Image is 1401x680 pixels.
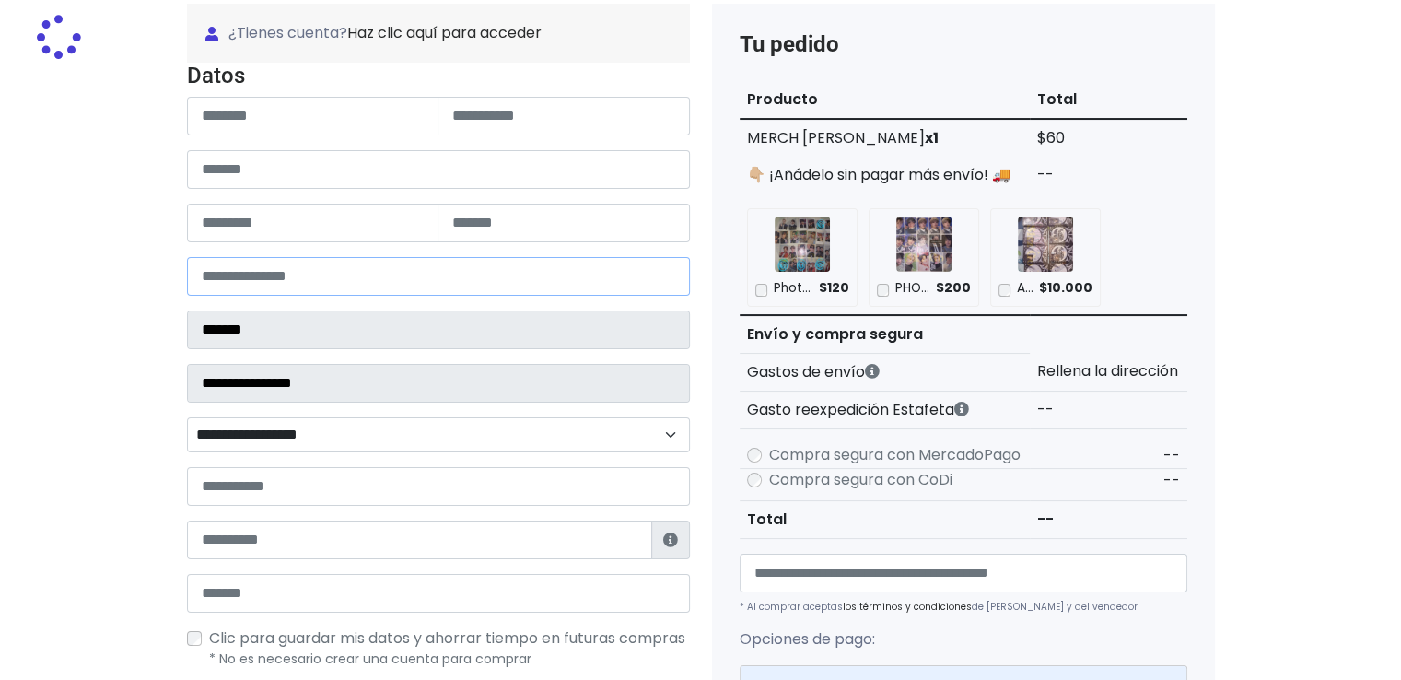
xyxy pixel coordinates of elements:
[775,217,830,272] img: Photocards
[209,650,690,669] p: * No es necesario crear una cuenta para comprar
[896,217,952,272] img: PHOTOCARDS
[347,22,542,43] a: Haz clic aquí para acceder
[1016,279,1033,298] p: Album ATE
[740,119,1031,157] td: MERCH [PERSON_NAME]
[894,279,929,298] p: PHOTOCARDS
[1030,157,1186,193] td: --
[1018,217,1073,272] img: Album ATE
[740,353,1031,391] th: Gastos de envío
[1039,279,1092,298] span: $10.000
[1030,353,1186,391] td: Rellena la dirección
[740,500,1031,538] th: Total
[740,315,1031,354] th: Envío y compra segura
[740,31,1187,58] h4: Tu pedido
[954,402,969,416] i: Estafeta cobra este monto extra por ser un CP de difícil acceso
[740,81,1031,119] th: Producto
[663,533,678,547] i: Estafeta lo usará para ponerse en contacto en caso de tener algún problema con el envío
[865,364,880,379] i: Los gastos de envío dependen de códigos postales. ¡Te puedes llevar más productos en un solo envío !
[740,600,1187,614] p: * Al comprar aceptas de [PERSON_NAME] y del vendedor
[936,279,971,298] span: $200
[205,22,671,44] span: ¿Tienes cuenta?
[843,600,972,614] a: los términos y condiciones
[925,127,939,148] strong: x1
[209,627,685,649] span: Clic para guardar mis datos y ahorrar tiempo en futuras compras
[740,628,1187,651] p: Opciones de pago:
[769,469,952,491] label: Compra segura con CoDi
[769,444,1021,466] label: Compra segura con MercadoPago
[1163,445,1180,466] span: --
[740,157,1031,193] td: 👇🏼 ¡Añádelo sin pagar más envío! 🚚
[187,63,690,89] h4: Datos
[1030,119,1186,157] td: $60
[773,279,812,298] p: Photocards
[1030,500,1186,538] td: --
[1030,81,1186,119] th: Total
[1163,470,1180,491] span: --
[819,279,849,298] span: $120
[740,391,1031,428] th: Gasto reexpedición Estafeta
[1030,391,1186,428] td: --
